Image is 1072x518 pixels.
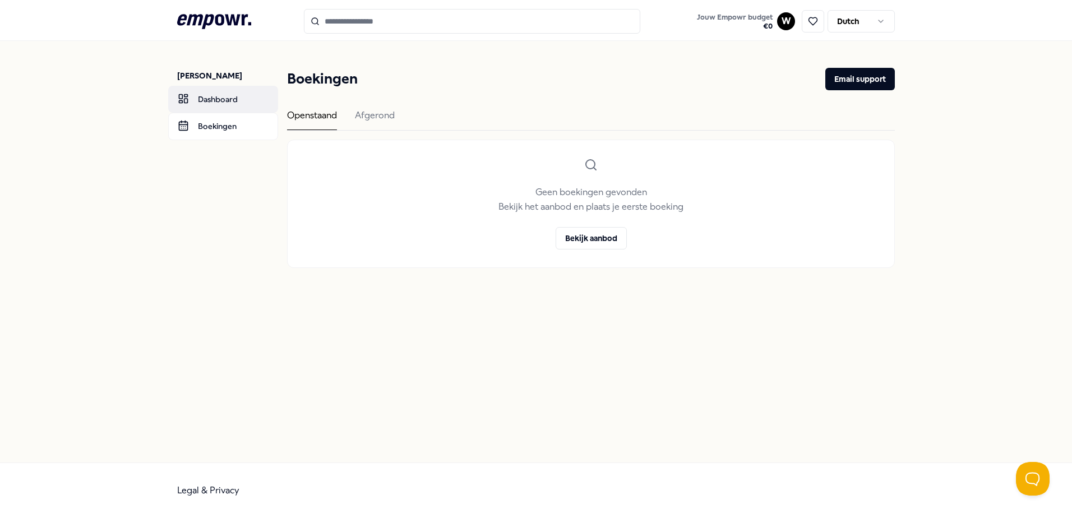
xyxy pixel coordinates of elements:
button: Jouw Empowr budget€0 [695,11,775,33]
div: Openstaand [287,108,337,130]
span: Jouw Empowr budget [697,13,773,22]
button: Email support [825,68,895,90]
a: Dashboard [168,86,278,113]
p: Geen boekingen gevonden Bekijk het aanbod en plaats je eerste boeking [498,185,683,214]
button: W [777,12,795,30]
a: Boekingen [168,113,278,140]
p: [PERSON_NAME] [177,70,278,81]
a: Jouw Empowr budget€0 [692,10,777,33]
h1: Boekingen [287,68,358,90]
a: Legal & Privacy [177,485,239,496]
input: Search for products, categories or subcategories [304,9,640,34]
iframe: Help Scout Beacon - Open [1016,462,1050,496]
span: € 0 [697,22,773,31]
button: Bekijk aanbod [556,227,627,249]
div: Afgerond [355,108,395,130]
